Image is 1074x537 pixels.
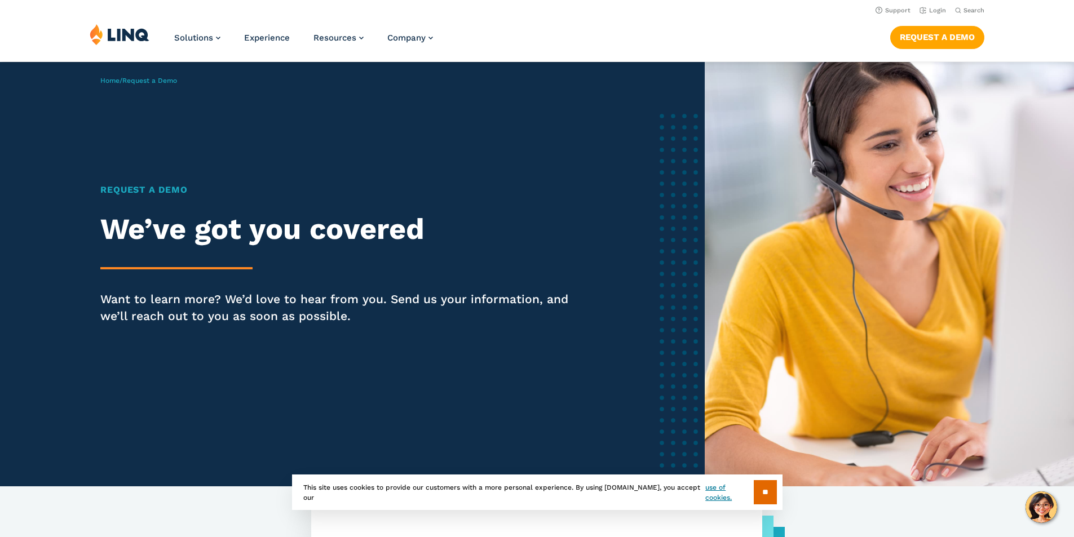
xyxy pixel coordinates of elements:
h2: We’ve got you covered [100,212,576,246]
span: Search [963,7,984,14]
span: Solutions [174,33,213,43]
h1: Request a Demo [100,183,576,197]
span: Resources [313,33,356,43]
a: Experience [244,33,290,43]
button: Hello, have a question? Let’s chat. [1026,491,1057,523]
p: Want to learn more? We’d love to hear from you. Send us your information, and we’ll reach out to ... [100,291,576,325]
nav: Primary Navigation [174,24,433,61]
span: Company [387,33,426,43]
img: Female software representative [705,62,1074,486]
a: Login [920,7,946,14]
a: use of cookies. [705,482,753,503]
nav: Button Navigation [890,24,984,48]
a: Home [100,77,120,85]
button: Open Search Bar [955,6,984,15]
span: / [100,77,177,85]
a: Solutions [174,33,220,43]
a: Support [876,7,911,14]
a: Request a Demo [890,26,984,48]
a: Resources [313,33,364,43]
img: LINQ | K‑12 Software [90,24,149,45]
div: This site uses cookies to provide our customers with a more personal experience. By using [DOMAIN... [292,474,783,510]
a: Company [387,33,433,43]
span: Request a Demo [122,77,177,85]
